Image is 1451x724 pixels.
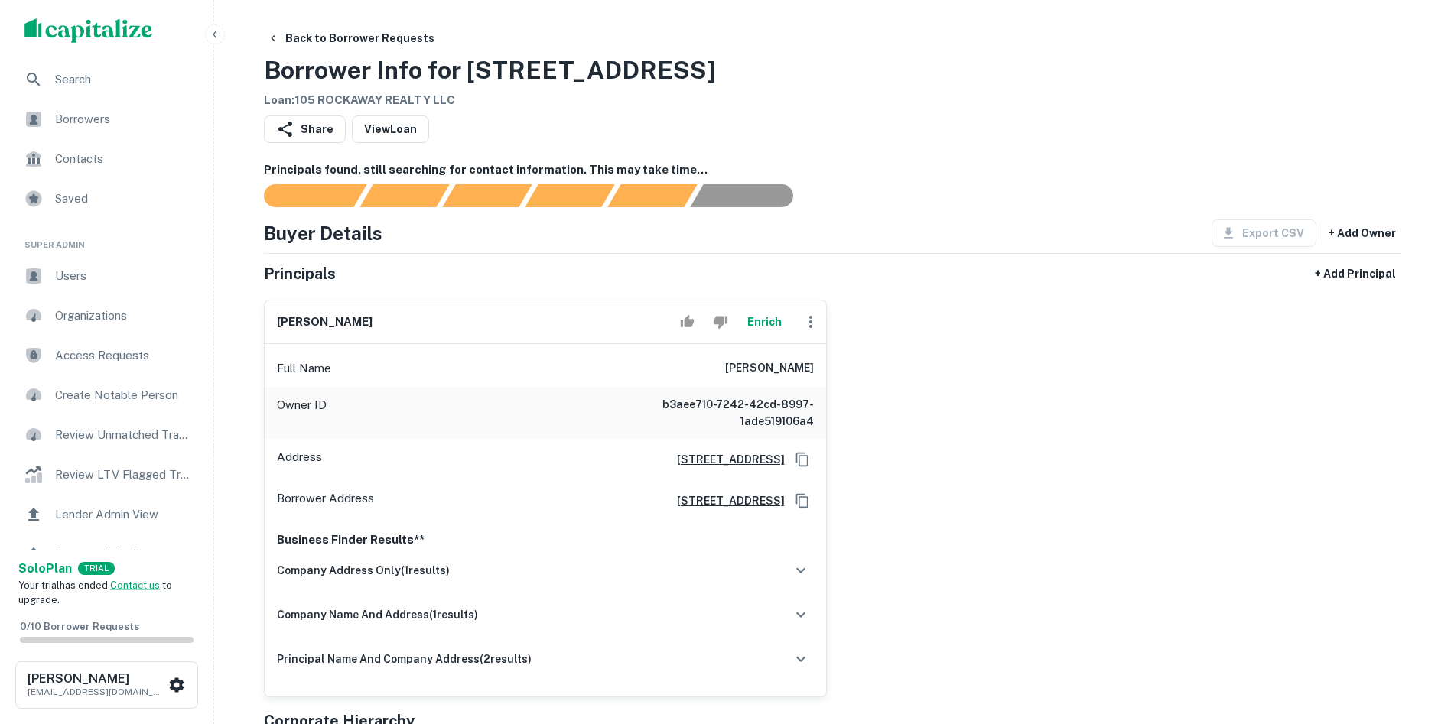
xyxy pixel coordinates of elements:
span: Contacts [55,150,192,168]
li: Super Admin [12,220,201,258]
a: Search [12,61,201,98]
span: Access Requests [55,346,192,365]
a: Contacts [12,141,201,177]
a: Create Notable Person [12,377,201,414]
a: Lender Admin View [12,496,201,533]
span: Search [55,70,192,89]
button: Enrich [740,307,789,337]
h6: b3aee710-7242-42cd-8997-1ade519106a4 [630,396,814,430]
h6: Principals found, still searching for contact information. This may take time... [264,161,1402,179]
h6: company name and address ( 1 results) [277,606,478,623]
img: capitalize-logo.png [24,18,153,43]
p: Borrower Address [277,489,374,512]
span: Saved [55,190,192,208]
button: Back to Borrower Requests [261,24,441,52]
a: Review LTV Flagged Transactions [12,456,201,493]
span: Users [55,267,192,285]
a: Access Requests [12,337,201,374]
h5: Principals [264,262,336,285]
button: + Add Owner [1322,219,1402,247]
a: Contact us [110,580,160,591]
span: Review LTV Flagged Transactions [55,466,192,484]
button: Copy Address [791,489,814,512]
div: Documents found, AI parsing details... [442,184,532,207]
a: Organizations [12,297,201,334]
div: AI fulfillment process complete. [691,184,812,207]
p: Owner ID [277,396,327,430]
p: Address [277,448,322,471]
div: Sending borrower request to AI... [246,184,360,207]
button: Copy Address [791,448,814,471]
span: Create Notable Person [55,386,192,404]
a: Borrowers [12,101,201,138]
p: Full Name [277,359,331,378]
a: Borrower Info Requests [12,536,201,573]
a: [STREET_ADDRESS] [665,451,785,468]
button: Reject [707,307,734,337]
button: + Add Principal [1309,260,1402,287]
div: Your request is received and processing... [359,184,449,207]
a: SoloPlan [18,560,72,578]
button: [PERSON_NAME][EMAIL_ADDRESS][DOMAIN_NAME] [15,661,198,709]
div: TRIAL [78,562,115,575]
h6: [PERSON_NAME] [277,313,373,331]
a: ViewLoan [352,115,429,143]
span: Organizations [55,307,192,325]
h6: company address only ( 1 results) [277,562,450,579]
h6: [PERSON_NAME] [725,359,814,378]
a: Saved [12,180,201,217]
span: 0 / 10 Borrower Requests [20,621,139,632]
button: Share [264,115,346,143]
span: Your trial has ended. to upgrade. [18,580,172,606]
a: Users [12,258,201,294]
p: Business Finder Results** [277,531,814,549]
button: Accept [674,307,701,337]
iframe: Chat Widget [1375,602,1451,675]
div: Principals found, AI now looking for contact information... [525,184,614,207]
a: Review Unmatched Transactions [12,417,201,453]
span: Lender Admin View [55,505,192,524]
h6: Loan : 105 ROCKAWAY REALTY LLC [264,92,715,109]
strong: Solo Plan [18,561,72,576]
h4: Buyer Details [264,219,382,247]
div: Principals found, still searching for contact information. This may take time... [607,184,697,207]
p: [EMAIL_ADDRESS][DOMAIN_NAME] [28,685,165,699]
span: Review Unmatched Transactions [55,426,192,444]
span: Borrowers [55,110,192,128]
span: Borrower Info Requests [55,545,192,563]
h3: Borrower Info for [STREET_ADDRESS] [264,52,715,89]
h6: [PERSON_NAME] [28,673,165,685]
h6: principal name and company address ( 2 results) [277,651,532,667]
a: [STREET_ADDRESS] [665,492,785,509]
